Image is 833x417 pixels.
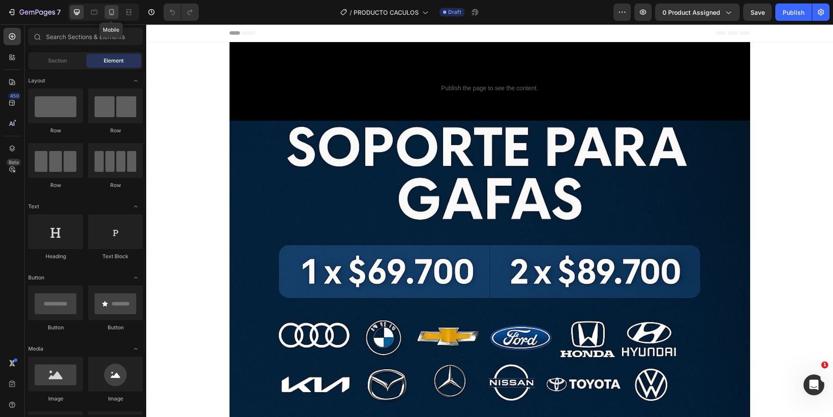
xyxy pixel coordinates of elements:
[28,395,83,403] div: Image
[775,3,812,21] button: Publish
[129,200,143,213] span: Toggle open
[662,8,720,17] span: 0 product assigned
[751,9,765,16] span: Save
[350,8,352,17] span: /
[28,181,83,189] div: Row
[8,92,21,99] div: 450
[129,74,143,88] span: Toggle open
[48,57,67,65] span: Section
[28,324,83,332] div: Button
[28,345,43,353] span: Media
[129,271,143,285] span: Toggle open
[88,324,143,332] div: Button
[28,127,83,135] div: Row
[7,159,21,166] div: Beta
[164,3,199,21] div: Undo/Redo
[88,253,143,260] div: Text Block
[88,395,143,403] div: Image
[655,3,740,21] button: 0 product assigned
[28,77,45,85] span: Layout
[743,3,772,21] button: Save
[28,274,44,282] span: Button
[146,24,833,417] iframe: Design area
[448,8,461,16] span: Draft
[821,361,828,368] span: 1
[783,8,804,17] div: Publish
[28,203,39,210] span: Text
[88,181,143,189] div: Row
[354,8,419,17] span: PRODUCTO CACULOS
[129,342,143,356] span: Toggle open
[3,3,65,21] button: 7
[28,28,143,45] input: Search Sections & Elements
[57,7,61,17] p: 7
[104,57,124,65] span: Element
[88,127,143,135] div: Row
[28,253,83,260] div: Heading
[803,374,824,395] iframe: Intercom live chat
